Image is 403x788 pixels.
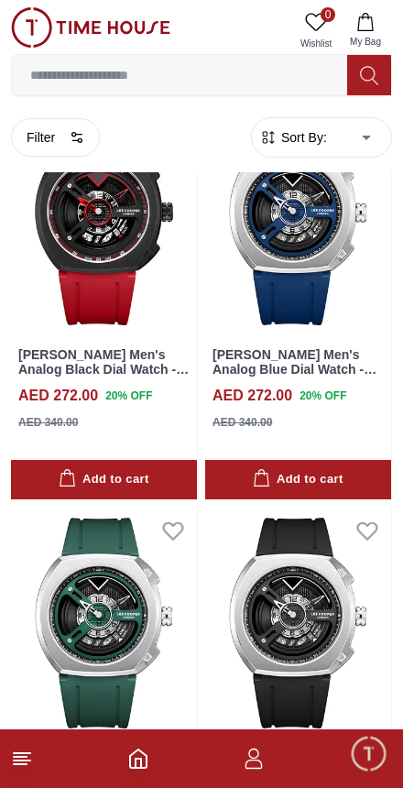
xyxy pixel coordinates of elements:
button: Add to cart [11,460,197,499]
button: Add to cart [205,460,391,499]
div: Chat Widget [349,734,389,774]
h4: AED 272.00 [212,385,292,407]
span: Wishlist [293,37,339,50]
div: AED 340.00 [18,414,78,431]
img: ... [11,7,170,48]
span: Sort By: [278,128,327,147]
button: Filter [11,118,100,157]
span: 0 [321,7,335,22]
a: 0Wishlist [293,7,339,54]
img: Lee Cooper Men's Analog Grey Dial Watch - LC08245.361 [205,507,391,739]
img: Lee Cooper Men's Analog Blue Dial Watch - LC08245.399 [205,103,391,335]
span: 20 % OFF [105,388,152,404]
div: AED 340.00 [212,414,272,431]
div: Add to cart [253,469,343,490]
a: Home [127,748,149,770]
span: My Bag [343,35,388,49]
img: Lee Cooper Men's Analog Green Dial Watch - LC08245.375 [11,507,197,739]
button: Sort By: [259,128,327,147]
h4: AED 272.00 [18,385,98,407]
img: Lee Cooper Men's Analog Black Dial Watch - LC08245.658 [11,103,197,335]
button: My Bag [339,7,392,54]
div: Add to cart [59,469,148,490]
a: [PERSON_NAME] Men's Analog Black Dial Watch - LC08245.658 [18,347,189,393]
span: 20 % OFF [300,388,346,404]
a: [PERSON_NAME] Men's Analog Blue Dial Watch - LC08245.399 [212,347,376,393]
